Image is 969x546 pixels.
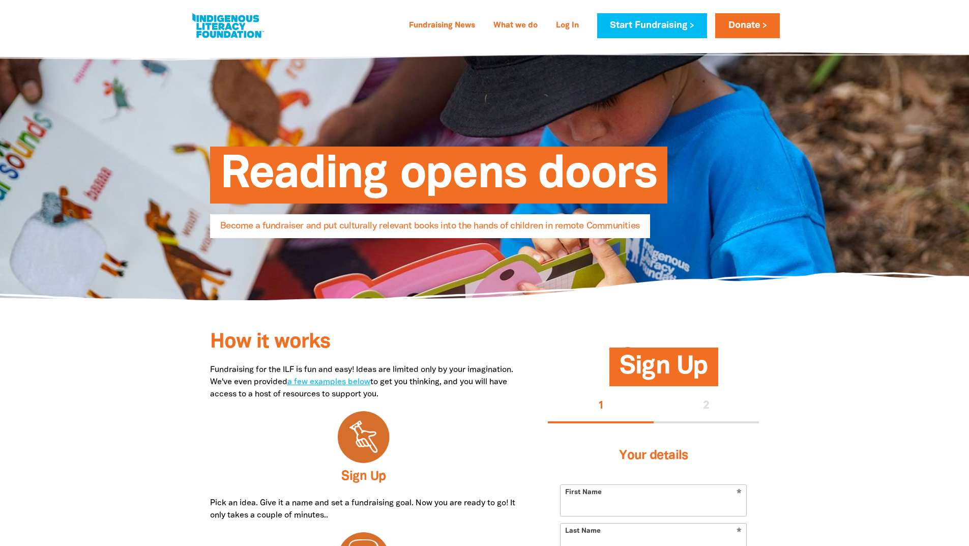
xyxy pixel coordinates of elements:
[548,390,654,423] button: Stage 1
[715,13,779,38] a: Donate
[560,436,747,476] h3: Your details
[210,364,518,400] p: Fundraising for the ILF is fun and easy! Ideas are limited only by your imagination. We've even p...
[210,333,330,352] span: How it works
[210,497,518,522] p: Pick an idea. Give it a name and set a fundraising goal. Now you are ready to go! It only takes a...
[403,18,481,34] a: Fundraising News
[620,355,708,386] span: Sign Up
[550,18,585,34] a: Log In
[220,154,657,204] span: Reading opens doors
[597,13,707,38] a: Start Fundraising
[220,222,640,238] span: Become a fundraiser and put culturally relevant books into the hands of children in remote Commun...
[487,18,544,34] a: What we do
[287,379,370,386] a: a few examples below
